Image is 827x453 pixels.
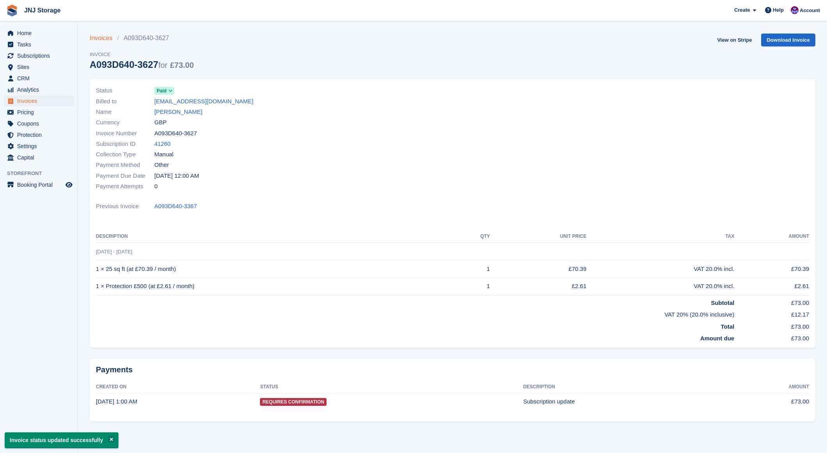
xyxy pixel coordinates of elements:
span: Manual [154,150,173,159]
span: Coupons [17,118,64,129]
a: JNJ Storage [21,4,64,17]
span: Subscription ID [96,140,154,149]
td: 1 [455,260,490,278]
th: Amount [734,230,809,243]
td: 1 × 25 sq ft (at £70.39 / month) [96,260,455,278]
div: VAT 20.0% incl. [587,265,734,274]
a: menu [4,96,74,106]
a: A093D640-3367 [154,202,197,211]
time: 2025-08-25 23:00:00 UTC [154,172,199,180]
a: menu [4,129,74,140]
a: Invoices [90,34,117,43]
span: Collection Type [96,150,154,159]
span: Settings [17,141,64,152]
td: £73.00 [734,319,809,331]
span: Payment Attempts [96,182,154,191]
strong: Total [721,323,734,330]
span: Capital [17,152,64,163]
a: menu [4,28,74,39]
span: Previous Invoice [96,202,154,211]
img: stora-icon-8386f47178a22dfd0bd8f6a31ec36ba5ce8667c1dd55bd0f319d3a0aa187defe.svg [6,5,18,16]
span: Create [734,6,750,14]
span: Currency [96,118,154,127]
span: Invoice [90,51,194,58]
span: Status [96,86,154,95]
span: Payment Due Date [96,172,154,180]
td: £73.00 [728,393,809,410]
span: Other [154,161,169,170]
h2: Payments [96,365,809,375]
span: Tasks [17,39,64,50]
span: Home [17,28,64,39]
a: menu [4,179,74,190]
a: View on Stripe [714,34,755,46]
span: Name [96,108,154,117]
span: Analytics [17,84,64,95]
a: menu [4,141,74,152]
strong: Subtotal [711,299,734,306]
td: 1 [455,278,490,295]
a: menu [4,50,74,61]
strong: Amount due [700,335,735,342]
p: Invoice status updated successfully [5,432,118,448]
span: [DATE] - [DATE] [96,249,132,255]
div: A093D640-3627 [90,59,194,70]
a: menu [4,107,74,118]
th: Amount [728,381,809,393]
time: 2025-08-25 00:00:57 UTC [96,398,137,405]
span: Protection [17,129,64,140]
span: Subscriptions [17,50,64,61]
span: Pricing [17,107,64,118]
th: Status [260,381,523,393]
img: Jonathan Scrase [791,6,799,14]
span: Invoice Number [96,129,154,138]
span: CRM [17,73,64,84]
td: £70.39 [734,260,809,278]
th: Description [523,381,728,393]
td: £70.39 [490,260,587,278]
a: menu [4,73,74,84]
span: A093D640-3627 [154,129,197,138]
span: Invoices [17,96,64,106]
a: menu [4,84,74,95]
td: Subscription update [523,393,728,410]
th: Unit Price [490,230,587,243]
a: [PERSON_NAME] [154,108,202,117]
a: menu [4,39,74,50]
th: QTY [455,230,490,243]
span: Help [773,6,784,14]
a: menu [4,118,74,129]
td: £73.00 [734,331,809,343]
span: Storefront [7,170,78,177]
span: Paid [157,87,166,94]
a: menu [4,152,74,163]
span: for [158,61,167,69]
nav: breadcrumbs [90,34,194,43]
td: £73.00 [734,295,809,307]
td: 1 × Protection £500 (at £2.61 / month) [96,278,455,295]
a: Download Invoice [761,34,815,46]
span: £73.00 [170,61,194,69]
a: Preview store [64,180,74,189]
th: Created On [96,381,260,393]
a: [EMAIL_ADDRESS][DOMAIN_NAME] [154,97,253,106]
span: Requires Confirmation [260,398,326,406]
td: £2.61 [490,278,587,295]
span: GBP [154,118,167,127]
td: £12.17 [734,307,809,319]
span: Booking Portal [17,179,64,190]
div: VAT 20.0% incl. [587,282,734,291]
td: VAT 20% (20.0% inclusive) [96,307,734,319]
span: Payment Method [96,161,154,170]
span: Sites [17,62,64,73]
a: 41260 [154,140,171,149]
span: Account [800,7,820,14]
span: 0 [154,182,157,191]
span: Billed to [96,97,154,106]
a: menu [4,62,74,73]
th: Description [96,230,455,243]
th: Tax [587,230,734,243]
td: £2.61 [734,278,809,295]
a: Paid [154,86,174,95]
